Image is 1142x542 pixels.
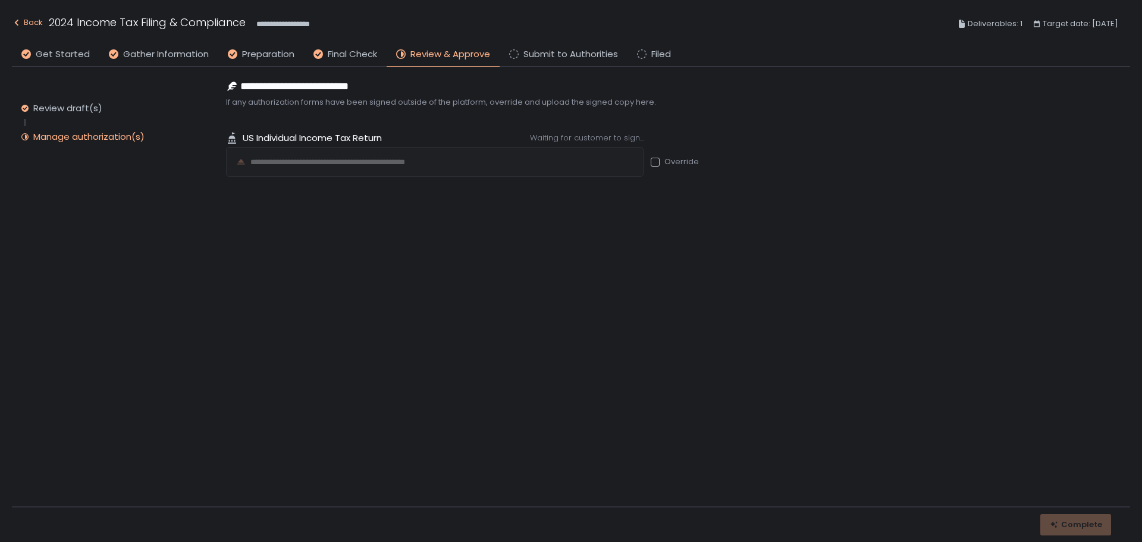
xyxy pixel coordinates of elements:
div: Manage authorization(s) [33,131,145,143]
span: Waiting for customer to sign... [530,132,644,143]
span: Get Started [36,48,90,61]
span: Deliverables: 1 [968,17,1022,31]
span: US Individual Income Tax Return [243,131,382,145]
span: Preparation [242,48,294,61]
span: Submit to Authorities [523,48,618,61]
span: Filed [651,48,671,61]
div: Review draft(s) [33,102,102,114]
h1: 2024 Income Tax Filing & Compliance [49,14,246,30]
span: If any authorization forms have been signed outside of the platform, override and upload the sign... [226,97,785,108]
span: Review & Approve [410,48,490,61]
span: Final Check [328,48,377,61]
span: Gather Information [123,48,209,61]
div: Back [12,15,43,30]
button: Back [12,14,43,34]
span: Target date: [DATE] [1043,17,1118,31]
